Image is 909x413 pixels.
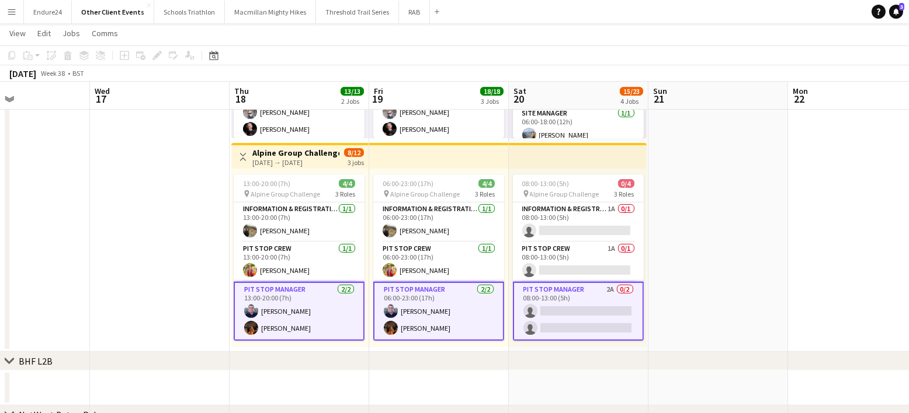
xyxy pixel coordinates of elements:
[793,86,808,96] span: Mon
[513,202,644,242] app-card-role: Information & registration crew1A0/108:00-13:00 (5h)
[72,69,84,78] div: BST
[373,282,504,341] app-card-role: Pit Stop Manager2/206:00-23:00 (17h)[PERSON_NAME][PERSON_NAME]
[513,174,644,341] app-job-card: 08:00-13:00 (5h)0/4 Alpine Group Challenge3 RolesInformation & registration crew1A0/108:00-13:00 ...
[530,190,599,198] span: Alpine Group Challenge
[478,179,495,188] span: 4/4
[620,87,643,96] span: 15/23
[234,174,365,341] app-job-card: 13:00-20:00 (7h)4/4 Alpine Group Challenge3 RolesInformation & registration crew1/113:00-20:00 (7...
[615,190,634,198] span: 3 Roles
[791,92,808,106] span: 22
[481,97,503,106] div: 3 Jobs
[5,26,30,41] a: View
[514,86,526,96] span: Sat
[234,86,249,96] span: Thu
[383,179,433,188] span: 06:00-23:00 (17h)
[234,242,365,282] app-card-role: Pit Stop Crew1/113:00-20:00 (7h)[PERSON_NAME]
[348,157,364,167] div: 3 jobs
[87,26,123,41] a: Comms
[95,86,110,96] span: Wed
[72,1,154,23] button: Other Client Events
[522,179,570,188] span: 08:00-13:00 (5h)
[341,87,364,96] span: 13/13
[9,28,26,38] span: View
[899,3,904,10] span: 3
[234,202,365,242] app-card-role: Information & registration crew1/113:00-20:00 (7h)[PERSON_NAME]
[373,67,504,157] app-card-role: Route Crew4/406:00-23:00 (17h)[PERSON_NAME][PERSON_NAME][PERSON_NAME]
[92,28,118,38] span: Comms
[513,107,644,146] app-card-role: Site Manager1/106:00-18:00 (12h)[PERSON_NAME]
[33,26,55,41] a: Edit
[341,97,363,106] div: 2 Jobs
[39,69,68,78] span: Week 38
[234,282,365,341] app-card-role: Pit Stop Manager2/213:00-20:00 (7h)[PERSON_NAME][PERSON_NAME]
[620,97,643,106] div: 4 Jobs
[252,158,339,167] div: [DATE] → [DATE]
[512,92,526,106] span: 20
[93,92,110,106] span: 17
[372,92,383,106] span: 19
[63,28,80,38] span: Jobs
[335,190,355,198] span: 3 Roles
[373,202,504,242] app-card-role: Information & registration crew1/106:00-23:00 (17h)[PERSON_NAME]
[651,92,667,106] span: 21
[618,179,634,188] span: 0/4
[252,148,339,158] h3: Alpine Group Challenge
[19,355,53,367] div: BHF L2B
[251,190,320,198] span: Alpine Group Challenge
[24,1,72,23] button: Endure24
[58,26,85,41] a: Jobs
[374,86,383,96] span: Fri
[390,190,460,198] span: Alpine Group Challenge
[513,282,644,341] app-card-role: Pit Stop Manager2A0/208:00-13:00 (5h)
[233,92,249,106] span: 18
[889,5,903,19] a: 3
[243,179,290,188] span: 13:00-20:00 (7h)
[399,1,430,23] button: RAB
[373,242,504,282] app-card-role: Pit Stop Crew1/106:00-23:00 (17h)[PERSON_NAME]
[37,28,51,38] span: Edit
[513,242,644,282] app-card-role: Pit Stop Crew1A0/108:00-13:00 (5h)
[475,190,495,198] span: 3 Roles
[653,86,667,96] span: Sun
[373,174,504,341] app-job-card: 06:00-23:00 (17h)4/4 Alpine Group Challenge3 RolesInformation & registration crew1/106:00-23:00 (...
[154,1,225,23] button: Schools Triathlon
[316,1,399,23] button: Threshold Trail Series
[344,148,364,157] span: 8/12
[234,67,365,157] app-card-role: Route Crew4/408:00-18:00 (10h)[PERSON_NAME][PERSON_NAME][PERSON_NAME]
[339,179,355,188] span: 4/4
[9,68,36,79] div: [DATE]
[225,1,316,23] button: Macmillan Mighty Hikes
[480,87,504,96] span: 18/18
